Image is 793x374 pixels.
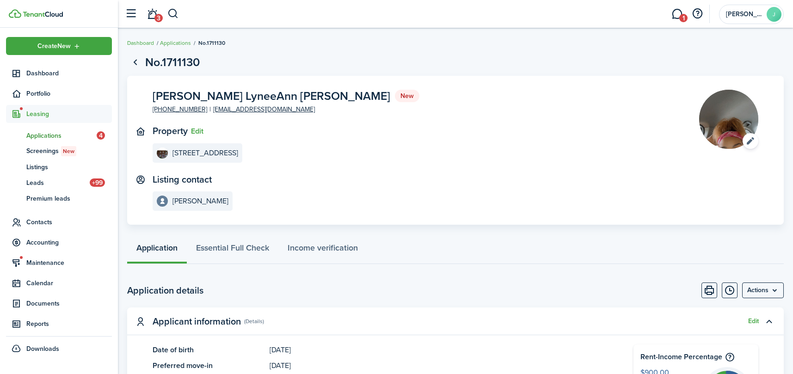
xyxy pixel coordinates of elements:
[26,68,112,78] span: Dashboard
[270,344,606,356] panel-main-description: [DATE]
[6,190,112,206] a: Premium leads
[395,90,419,103] status: New
[187,236,278,264] a: Essential Full Check
[767,7,781,22] avatar-text: J
[26,89,112,98] span: Portfolio
[23,12,63,17] img: TenantCloud
[26,344,59,354] span: Downloads
[191,127,203,135] button: Edit
[6,159,112,175] a: Listings
[748,318,759,325] button: Edit
[699,90,758,149] img: Picture
[6,37,112,55] button: Open menu
[26,278,112,288] span: Calendar
[153,104,207,114] a: [PHONE_NUMBER]
[213,104,315,114] a: [EMAIL_ADDRESS][DOMAIN_NAME]
[668,2,686,26] a: Messaging
[198,39,225,47] span: No.1711130
[742,282,784,298] button: Open menu
[90,178,105,187] span: +99
[172,149,238,157] e-details-info-title: [STREET_ADDRESS]
[270,360,606,371] panel-main-description: [DATE]
[153,174,212,185] text-item: Listing contact
[699,90,758,149] button: Open menu
[153,316,241,327] panel-main-title: Applicant information
[26,131,97,141] span: Applications
[701,282,717,298] button: Print
[167,6,179,22] button: Search
[157,147,168,159] img: Reading Ln 4415
[145,54,200,71] h1: No.1711130
[26,178,90,188] span: Leads
[143,2,161,26] a: Notifications
[689,6,705,22] button: Open resource center
[160,39,191,47] a: Applications
[26,109,112,119] span: Leasing
[726,11,763,18] span: Joe
[127,283,203,297] h2: Application details
[154,14,163,22] span: 3
[6,143,112,159] a: ScreeningsNew
[26,162,112,172] span: Listings
[153,90,390,102] span: [PERSON_NAME] LyneeAnn [PERSON_NAME]
[6,315,112,333] a: Reports
[761,313,777,329] button: Toggle accordion
[278,236,367,264] a: Income verification
[26,299,112,308] span: Documents
[122,5,140,23] button: Open sidebar
[26,146,112,156] span: Screenings
[26,194,112,203] span: Premium leads
[26,319,112,329] span: Reports
[6,128,112,143] a: Applications4
[37,43,71,49] span: Create New
[97,131,105,140] span: 4
[153,344,265,356] panel-main-title: Date of birth
[127,55,143,70] a: Go back
[127,39,154,47] a: Dashboard
[26,258,112,268] span: Maintenance
[63,147,74,155] span: New
[679,14,688,22] span: 1
[742,282,784,298] menu-btn: Actions
[6,175,112,190] a: Leads+99
[244,317,264,325] panel-main-subtitle: (Details)
[26,238,112,247] span: Accounting
[172,197,228,205] e-details-info-title: [PERSON_NAME]
[26,217,112,227] span: Contacts
[9,9,21,18] img: TenantCloud
[153,360,265,371] panel-main-title: Preferred move-in
[640,351,751,362] h4: Rent-Income Percentage
[6,64,112,82] a: Dashboard
[153,126,188,136] text-item: Property
[722,282,738,298] button: Timeline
